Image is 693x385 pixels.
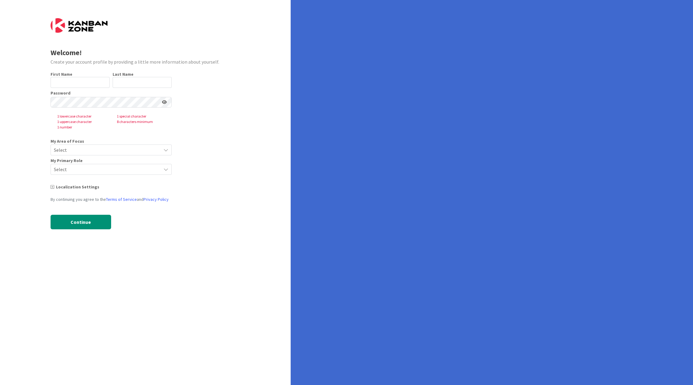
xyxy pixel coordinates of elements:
span: 1 uppercase character [52,119,112,124]
span: My Area of Focus [51,139,84,143]
button: Continue [51,215,111,229]
span: 1 lowercase character [52,114,112,119]
span: Select [54,146,158,154]
img: Kanban Zone [51,18,107,33]
span: 1 special character [112,114,172,119]
a: Privacy Policy [144,197,169,202]
a: Terms of Service [106,197,137,202]
span: 8 characters minimum [112,119,172,124]
div: Localization Settings [51,184,172,190]
span: 1 number [52,124,112,130]
div: Create your account profile by providing a little more information about yourself. [51,58,240,65]
div: By continuing you agree to the and [51,196,172,203]
span: My Primary Role [51,158,83,163]
span: Select [54,165,158,174]
label: First Name [51,71,72,77]
div: Welcome! [51,47,240,58]
label: Password [51,91,71,95]
label: Last Name [113,71,134,77]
